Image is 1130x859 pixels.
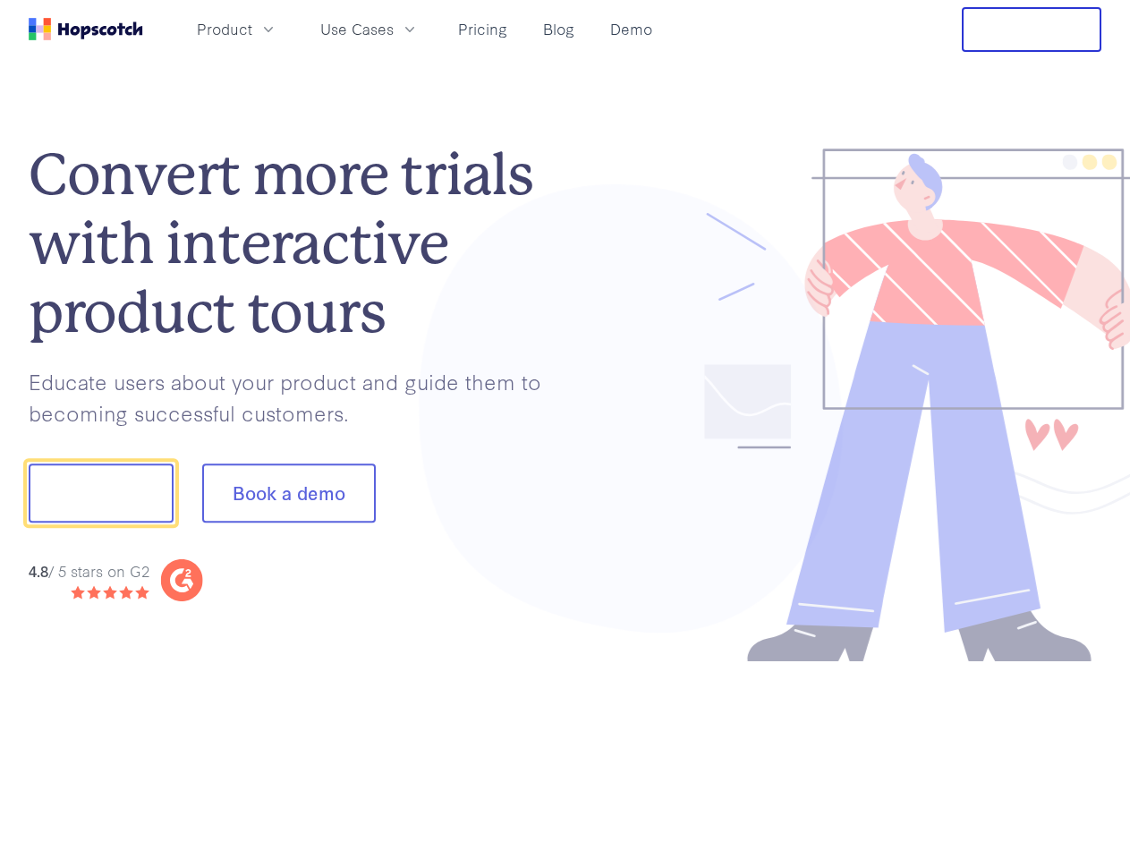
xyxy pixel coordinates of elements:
[29,560,48,581] strong: 4.8
[29,140,565,346] h1: Convert more trials with interactive product tours
[186,14,288,44] button: Product
[451,14,514,44] a: Pricing
[202,464,376,523] button: Book a demo
[29,366,565,428] p: Educate users about your product and guide them to becoming successful customers.
[197,18,252,40] span: Product
[536,14,582,44] a: Blog
[29,560,149,583] div: / 5 stars on G2
[29,18,143,40] a: Home
[962,7,1101,52] button: Free Trial
[310,14,429,44] button: Use Cases
[29,464,174,523] button: Show me!
[603,14,659,44] a: Demo
[320,18,394,40] span: Use Cases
